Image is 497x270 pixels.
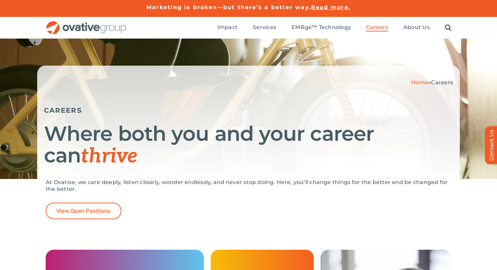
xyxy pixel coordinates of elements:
[253,24,276,31] a: Services
[46,179,451,193] p: At Ovative, we care deeply, listen closely, wonder endlessly, and never stop doing. Here, you’ll ...
[46,20,127,27] a: OG_Full_horizontal_RGB
[217,17,451,39] nav: Menu
[146,4,311,10] a: Marketing is broken—but there’s a better way.
[81,144,137,168] span: thrive
[56,208,111,214] span: View Open Positions
[46,203,121,219] a: View Open Positions
[411,79,453,86] span: »
[44,123,453,167] h1: Where both you and your career can
[291,24,351,31] a: EMRge™ Technology
[411,79,428,86] a: Home
[311,4,351,10] a: Read more.
[217,24,238,31] a: Impact
[366,24,388,31] a: Careers
[403,24,430,31] a: About Us
[44,106,453,114] h5: CAREERS
[431,79,453,86] span: Careers
[445,24,451,31] a: Search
